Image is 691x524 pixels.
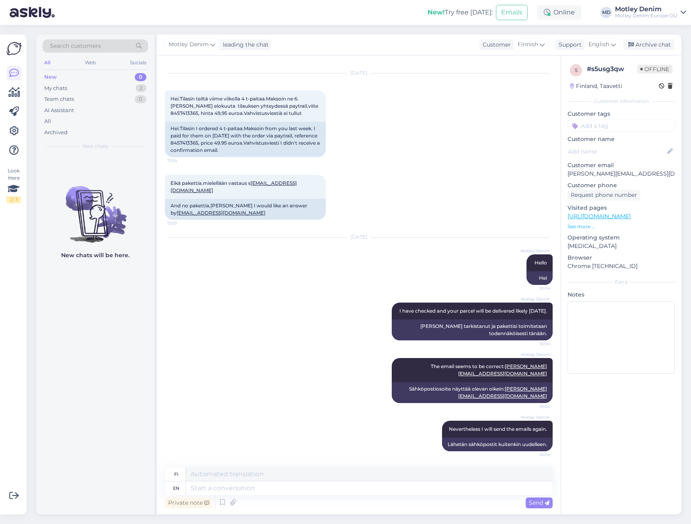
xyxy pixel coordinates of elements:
[174,467,178,481] div: fi
[526,271,553,285] div: Hei
[568,242,675,250] p: [MEDICAL_DATA]
[44,129,68,137] div: Archived
[568,223,675,230] p: See more ...
[44,95,74,103] div: Team chats
[36,172,154,244] img: No chats
[167,158,197,164] span: 13:54
[44,84,67,92] div: My chats
[173,481,179,495] div: en
[399,308,547,314] span: I have checked and your parcel will be delivered likely [DATE].
[428,8,445,16] b: New!
[568,135,675,143] p: Customer name
[520,341,550,347] span: 10:04
[171,180,297,193] span: Eikä pakettia.mielellään vastaus s
[6,196,21,203] div: 2 / 3
[165,199,326,220] div: And no pakettia.[PERSON_NAME] I would like an answer by
[220,41,269,49] div: leading the chat
[588,40,609,49] span: English
[568,120,675,132] input: Add a tag
[442,438,553,451] div: Lähetän sähköpostit kuitenkin uudelleen.
[44,106,74,115] div: AI Assistant
[568,213,631,220] a: [URL][DOMAIN_NAME]
[128,57,148,68] div: Socials
[520,452,550,458] span: 10:04
[520,248,550,254] span: Motley Denim
[392,319,553,340] div: [PERSON_NAME] tarkistanut ja pakettisi toimitetaan todennäköisesti tänään.
[135,73,146,81] div: 0
[61,251,130,260] p: New chats will be here.
[568,181,675,190] p: Customer phone
[496,5,528,20] button: Emails
[165,233,553,241] div: [DATE]
[165,497,212,508] div: Private note
[637,65,672,74] span: Offline
[171,96,319,116] span: Hei.Tilasin teiltä viime viikolla 4 t-paitaa.Maksoin ne 6. [PERSON_NAME] elokuuta tilauksen yhtey...
[167,220,197,226] span: 13:57
[44,117,51,125] div: All
[520,296,550,302] span: Motley Denim
[568,254,675,262] p: Browser
[601,7,612,18] div: MD
[82,143,108,150] span: New chats
[6,41,22,56] img: Askly Logo
[449,426,547,432] span: Nevertheless I will send the emails again.
[428,8,493,17] div: Try free [DATE]:
[44,73,57,81] div: New
[568,161,675,170] p: Customer email
[392,382,553,403] div: Sähköpostiosoite näyttää olevan oikein:
[587,64,637,74] div: # s5usg3qw
[520,403,550,409] span: 10:04
[479,41,511,49] div: Customer
[165,70,553,77] div: [DATE]
[568,147,666,156] input: Add name
[615,6,686,19] a: Motley DenimMotley Denim Europe OÜ
[169,40,209,49] span: Motley Denim
[568,204,675,212] p: Visited pages
[177,210,265,216] a: [EMAIL_ADDRESS][DOMAIN_NAME]
[431,363,547,377] span: The email seems to be correct:
[6,167,21,203] div: Look Here
[575,67,578,73] span: s
[535,260,547,266] span: Hello
[568,291,675,299] p: Notes
[568,262,675,270] p: Chrome [TECHNICAL_ID]
[529,499,549,506] span: Send
[570,82,622,90] div: Finland, Taavetti
[43,57,52,68] div: All
[537,5,581,20] div: Online
[568,98,675,105] div: Customer information
[135,95,146,103] div: 0
[555,41,582,49] div: Support
[518,40,538,49] span: Finnish
[136,84,146,92] div: 2
[623,39,674,50] div: Archive chat
[615,12,677,19] div: Motley Denim Europe OÜ
[568,233,675,242] p: Operating system
[520,414,550,420] span: Motley Denim
[568,170,675,178] p: [PERSON_NAME][EMAIL_ADDRESS][DOMAIN_NAME]
[520,285,550,291] span: 10:04
[520,352,550,358] span: Motley Denim
[568,190,640,201] div: Request phone number
[50,42,101,50] span: Search customers
[568,110,675,118] p: Customer tags
[83,57,97,68] div: Web
[568,278,675,286] div: Extra
[615,6,677,12] div: Motley Denim
[165,122,326,157] div: Hei.Tilasin I ordered 4 t-paitaa.Maksoin from you last week. I paid for them on [DATE] with the o...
